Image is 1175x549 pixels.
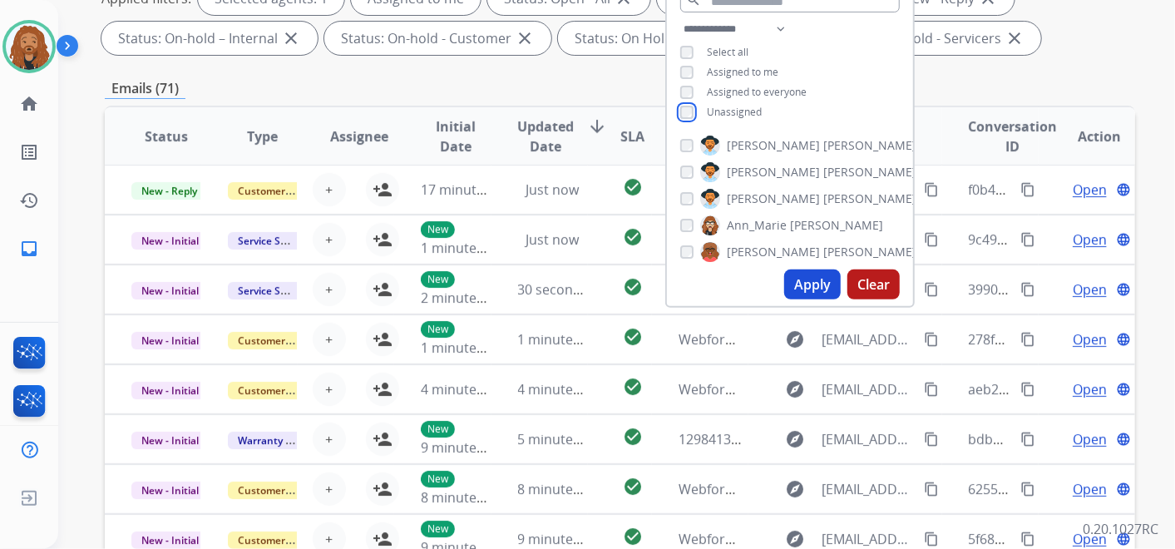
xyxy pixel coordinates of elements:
span: Open [1073,180,1107,200]
mat-icon: check_circle [623,327,643,347]
span: 1298413402 [679,430,753,448]
span: 8 minutes ago [518,480,607,498]
mat-icon: content_copy [924,432,939,447]
span: Open [1073,279,1107,299]
span: Webform from [EMAIL_ADDRESS][DOMAIN_NAME] on [DATE] [679,330,1055,349]
span: Conversation ID [969,116,1058,156]
div: Status: On-hold - Customer [324,22,551,55]
button: + [313,472,346,506]
span: New - Initial [131,482,209,499]
mat-icon: content_copy [924,332,939,347]
span: Updated Date [518,116,575,156]
span: Webform from [EMAIL_ADDRESS][DOMAIN_NAME] on [DATE] [679,530,1055,548]
mat-icon: content_copy [1020,232,1035,247]
mat-icon: close [1005,28,1024,48]
span: Assigned to everyone [707,85,807,99]
span: Webform from [EMAIL_ADDRESS][DOMAIN_NAME] on [DATE] [679,480,1055,498]
button: + [313,323,346,356]
span: + [325,329,333,349]
span: + [325,479,333,499]
span: 4 minutes ago [421,380,510,398]
span: 17 minutes ago [421,181,517,199]
img: avatar [6,23,52,70]
span: 4 minutes ago [518,380,607,398]
mat-icon: explore [785,329,805,349]
mat-icon: explore [785,379,805,399]
span: 1 minute ago [518,330,600,349]
mat-icon: history [19,190,39,210]
button: + [313,223,346,256]
mat-icon: content_copy [1020,382,1035,397]
div: Status: On-hold – Internal [101,22,318,55]
button: Apply [784,270,841,299]
span: 1 minute ago [421,239,503,257]
span: Customer Support [228,182,336,200]
p: New [421,321,455,338]
span: + [325,279,333,299]
button: + [313,423,346,456]
mat-icon: check_circle [623,527,643,547]
span: Open [1073,379,1107,399]
span: [EMAIL_ADDRESS][DOMAIN_NAME] [822,379,914,399]
mat-icon: person_add [373,479,392,499]
span: + [325,379,333,399]
span: [PERSON_NAME] [823,137,916,154]
mat-icon: language [1116,232,1131,247]
span: 9 minutes ago [421,438,510,457]
mat-icon: person_add [373,429,392,449]
mat-icon: arrow_downward [588,116,608,136]
span: New - Initial [131,432,209,449]
p: New [421,471,455,487]
mat-icon: close [515,28,535,48]
div: Status: On Hold - Pending Parts [558,22,812,55]
mat-icon: check_circle [623,477,643,497]
span: [PERSON_NAME] [727,190,820,207]
mat-icon: explore [785,429,805,449]
mat-icon: explore [785,529,805,549]
mat-icon: list_alt [19,142,39,162]
p: New [421,271,455,288]
span: Open [1073,529,1107,549]
th: Action [1039,107,1135,166]
mat-icon: person_add [373,180,392,200]
span: Customer Support [228,482,336,499]
mat-icon: content_copy [924,282,939,297]
mat-icon: check_circle [623,177,643,197]
span: New - Initial [131,332,209,349]
span: Status [145,126,188,146]
span: [PERSON_NAME] [790,217,883,234]
p: New [421,221,455,238]
mat-icon: person_add [373,529,392,549]
span: Open [1073,329,1107,349]
mat-icon: check_circle [623,277,643,297]
span: Customer Support [228,382,336,399]
mat-icon: content_copy [924,182,939,197]
span: New - Initial [131,282,209,299]
span: Assignee [330,126,388,146]
span: Open [1073,230,1107,250]
span: 30 seconds ago [518,280,615,299]
span: [PERSON_NAME] [727,244,820,260]
span: Just now [526,181,579,199]
mat-icon: person_add [373,230,392,250]
mat-icon: content_copy [924,232,939,247]
mat-icon: home [19,94,39,114]
mat-icon: language [1116,532,1131,547]
mat-icon: content_copy [924,382,939,397]
span: Select all [707,45,748,59]
span: [PERSON_NAME] [727,137,820,154]
p: Emails (71) [105,78,185,99]
span: [EMAIL_ADDRESS][DOMAIN_NAME] [822,329,914,349]
mat-icon: explore [785,479,805,499]
span: Ann_Marie [727,217,787,234]
mat-icon: person_add [373,329,392,349]
span: + [325,429,333,449]
span: Unassigned [707,105,762,119]
span: Initial Date [421,116,490,156]
mat-icon: language [1116,482,1131,497]
mat-icon: content_copy [924,482,939,497]
span: [PERSON_NAME] [823,164,916,181]
span: SLA [620,126,644,146]
span: 8 minutes ago [421,488,510,507]
mat-icon: language [1116,182,1131,197]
